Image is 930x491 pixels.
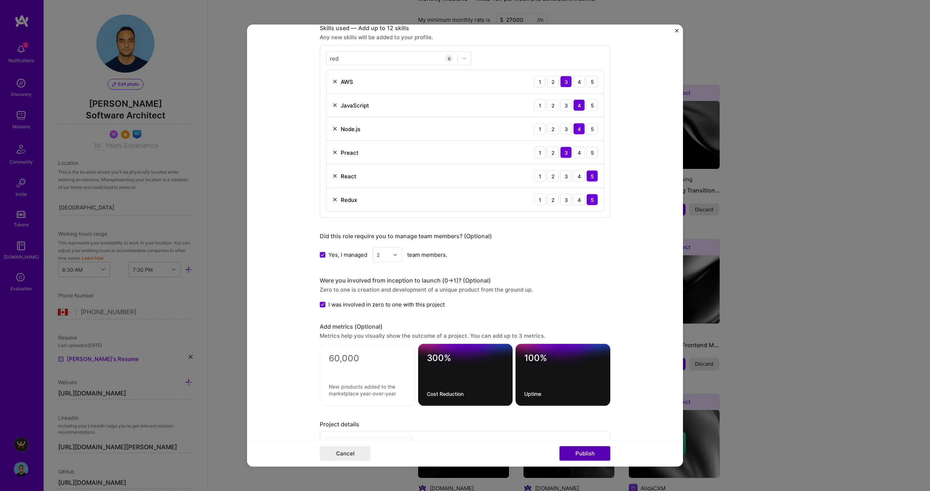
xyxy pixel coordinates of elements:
div: 2 [547,123,559,135]
img: Remove [332,126,338,132]
div: 2 [547,100,559,111]
textarea: Cost Reduction [427,390,504,397]
div: Project details [320,421,610,428]
div: Any new skills will be added to your profile. [320,33,610,41]
div: 3 [560,170,572,182]
div: 3 [560,123,572,135]
div: 5 [586,123,598,135]
div: JavaScript [341,101,369,109]
span: I was involved in zero to one with this project [328,301,445,308]
div: 3 [560,76,572,88]
div: 1 [534,123,546,135]
div: 5 [586,147,598,158]
img: Remove [332,102,338,108]
div: Zero to one is creation and development of a unique product from the ground up. [320,286,610,293]
div: 3 [560,194,572,206]
div: 1 [534,170,546,182]
textarea: Uptime [524,390,602,397]
img: Remove [332,79,338,85]
img: Divider [383,439,384,447]
div: 1 [534,76,546,88]
textarea: 100% [524,353,602,367]
div: 4 [573,100,585,111]
div: 5 [586,170,598,182]
div: Redux [341,196,357,203]
div: 3 [560,147,572,158]
div: Add metrics (Optional) [320,323,610,330]
div: 4 [573,123,585,135]
div: 1 [534,147,546,158]
div: Skills used — Add up to 12 skills [320,24,610,32]
div: 4 [573,194,585,206]
div: Node.js [341,125,360,133]
div: team members. [320,247,610,262]
div: 2 [547,147,559,158]
div: 2 [547,76,559,88]
textarea: 300% [427,353,504,367]
div: 1 [534,100,546,111]
img: Remove [332,173,338,179]
div: 5 [586,100,598,111]
div: 1 [534,194,546,206]
div: 2 [547,194,559,206]
div: 6 [445,54,453,62]
div: React [341,172,356,180]
div: 4 [573,147,585,158]
button: Cancel [320,446,371,460]
div: 5 [586,194,598,206]
span: Yes, I managed [328,251,367,258]
div: AWS [341,78,353,85]
button: Close [675,29,679,37]
div: Metrics help you visually show the outcome of a project. You can add up to 3 metrics. [320,332,610,340]
div: 4 [573,170,585,182]
img: Remove [332,197,338,203]
div: 5 [586,76,598,88]
img: drop icon [393,252,397,257]
div: Were you involved from inception to launch (0 -> 1)? (Optional) [320,277,610,284]
div: 3 [560,100,572,111]
div: Preact [341,149,359,156]
div: 2 [547,170,559,182]
div: 4 [573,76,585,88]
img: Remove [332,150,338,155]
button: Publish [559,446,610,460]
div: Did this role require you to manage team members? (Optional) [320,232,610,240]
